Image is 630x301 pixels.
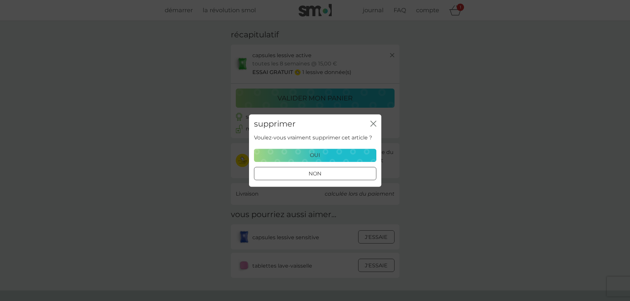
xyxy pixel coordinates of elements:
[254,149,376,162] button: oui
[370,121,376,128] button: fermer
[254,119,296,129] h2: supprimer
[254,134,372,142] p: Voulez-vous vraiment supprimer cet article ?
[309,169,321,178] p: non
[254,167,376,180] button: non
[310,151,320,160] p: oui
